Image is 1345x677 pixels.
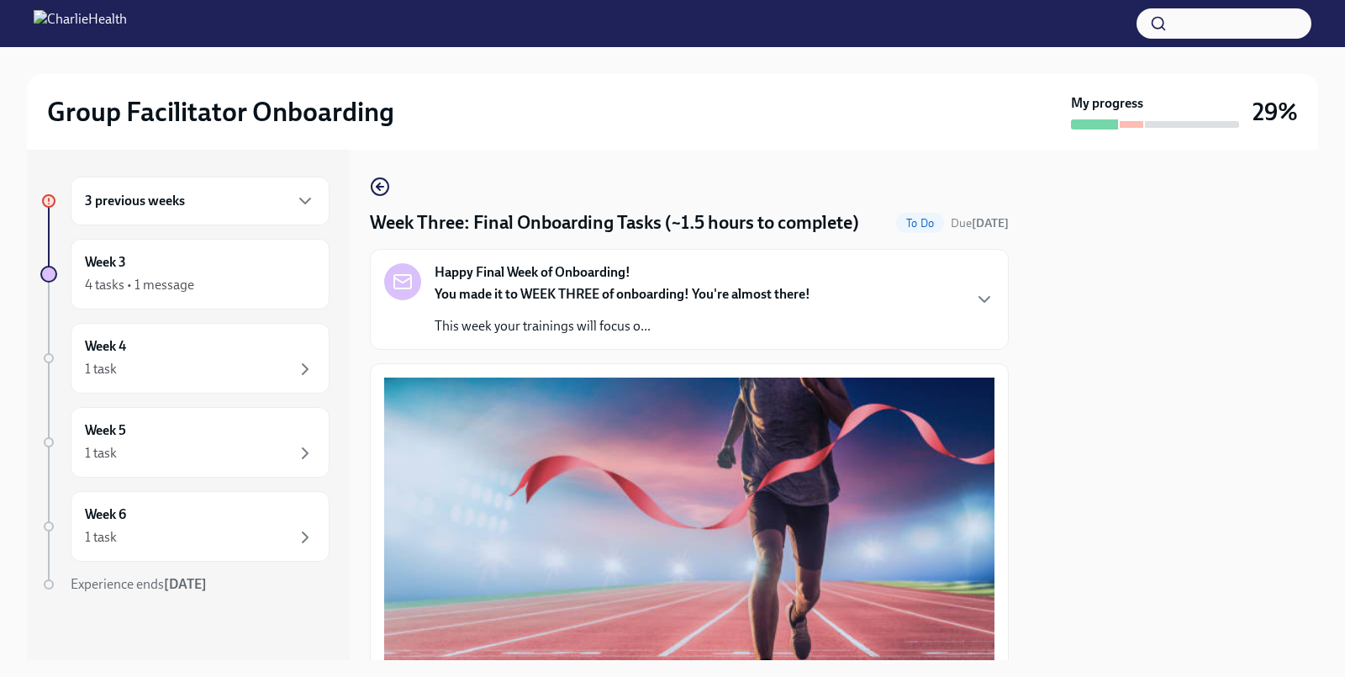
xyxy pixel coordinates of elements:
img: CharlieHealth [34,10,127,37]
h2: Group Facilitator Onboarding [47,95,394,129]
strong: [DATE] [972,216,1009,230]
span: Due [951,216,1009,230]
h6: Week 6 [85,505,126,524]
p: This week your trainings will focus o... [435,317,810,336]
a: Week 34 tasks • 1 message [40,239,330,309]
div: 1 task [85,528,117,547]
div: 4 tasks • 1 message [85,276,194,294]
a: Week 51 task [40,407,330,478]
strong: [DATE] [164,576,207,592]
div: 1 task [85,444,117,463]
div: 3 previous weeks [71,177,330,225]
strong: You made it to WEEK THREE of onboarding! You're almost there! [435,286,810,302]
a: Week 41 task [40,323,330,394]
h3: 29% [1253,97,1298,127]
div: 1 task [85,360,117,378]
h4: Week Three: Final Onboarding Tasks (~1.5 hours to complete) [370,210,859,235]
h6: Week 3 [85,253,126,272]
strong: Happy Final Week of Onboarding! [435,263,630,282]
h6: 3 previous weeks [85,192,185,210]
span: Experience ends [71,576,207,592]
span: September 6th, 2025 10:00 [951,215,1009,231]
h6: Week 5 [85,421,126,440]
span: To Do [896,217,944,230]
a: Week 61 task [40,491,330,562]
strong: My progress [1071,94,1143,113]
h6: Week 4 [85,337,126,356]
